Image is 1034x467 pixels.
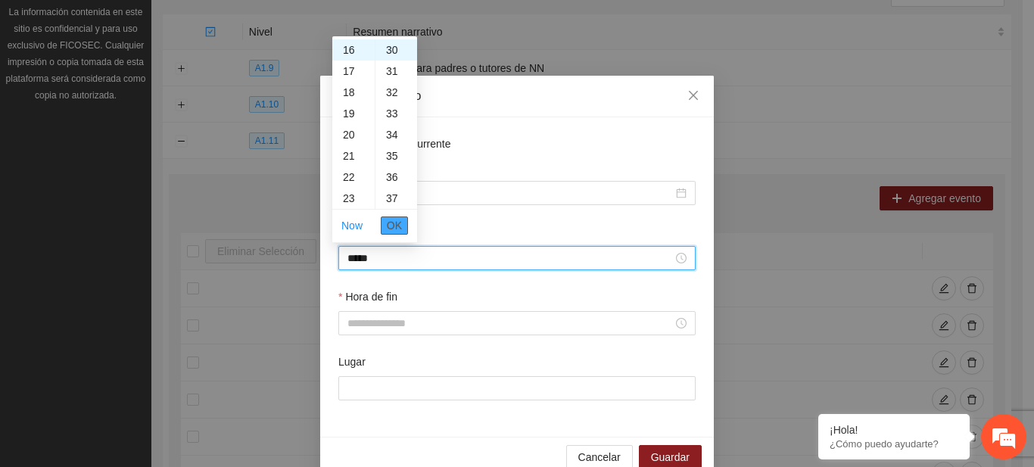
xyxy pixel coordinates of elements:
textarea: Escriba su mensaje y pulse “Intro” [8,308,288,361]
span: close [687,89,699,101]
label: Hora de fin [338,288,397,305]
div: Chatee con nosotros ahora [79,77,254,97]
span: Cancelar [578,449,621,465]
div: 33 [375,103,417,124]
button: OK [381,216,408,235]
div: Agregar evento [338,88,696,104]
p: ¿Cómo puedo ayudarte? [830,438,958,450]
div: 31 [375,61,417,82]
div: Minimizar ventana de chat en vivo [248,8,285,44]
div: 36 [375,167,417,188]
div: 18 [332,82,375,103]
div: 20 [332,124,375,145]
div: 34 [375,124,417,145]
a: Now [341,219,363,232]
div: 19 [332,103,375,124]
input: Fecha [347,185,673,201]
span: Estamos en línea. [88,149,209,302]
div: 30 [375,39,417,61]
div: 22 [332,167,375,188]
input: Lugar [338,376,696,400]
span: Guardar [651,449,690,465]
div: ¡Hola! [830,424,958,436]
div: 16 [332,39,375,61]
div: 37 [375,188,417,209]
div: 35 [375,145,417,167]
input: Hora de inicio [347,250,673,266]
input: Hora de fin [347,315,673,332]
span: OK [387,217,402,234]
label: Lugar [338,353,366,370]
div: 21 [332,145,375,167]
button: Close [673,76,714,117]
div: 17 [332,61,375,82]
div: 23 [332,188,375,209]
div: 32 [375,82,417,103]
